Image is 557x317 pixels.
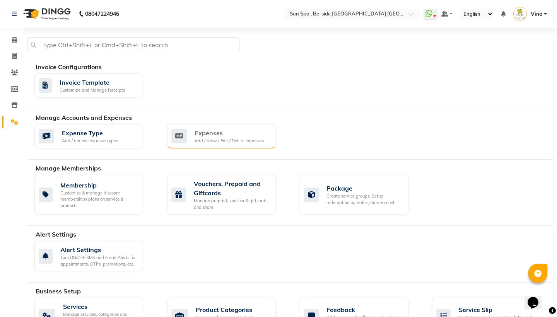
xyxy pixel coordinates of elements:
[34,241,155,271] a: Alert SettingsTurn ON/OFF SMS and Email Alerts for appointments, OTPs, promotions, etc.
[60,245,137,254] div: Alert Settings
[531,10,542,18] span: Vino
[34,73,155,98] a: Invoice TemplateCustomize and Manage Receipts
[167,124,288,149] a: ExpensesAdd / View / Edit / Delete expenses
[60,181,137,190] div: Membership
[34,124,155,149] a: Expense TypeAdd / remove expense types
[27,37,239,52] input: Type Ctrl+Shift+F or Cmd+Shift+F to search
[513,7,527,20] img: Vino
[196,305,270,314] div: Product Categories
[60,190,137,209] div: Customise & manage discount memberships plans on service & products
[34,175,155,215] a: MembershipCustomise & manage discount memberships plans on service & products
[195,128,264,138] div: Expenses
[62,138,118,144] div: Add / remove expense types
[326,305,402,314] div: Feedback
[60,78,125,87] div: Invoice Template
[525,286,549,309] iframe: chat widget
[62,128,118,138] div: Expense Type
[194,198,270,210] div: Manage prepaid, voucher & giftcards and share
[167,175,288,215] a: Vouchers, Prepaid and GiftcardsManage prepaid, voucher & giftcards and share
[85,3,119,25] b: 08047224946
[63,302,137,311] div: Services
[60,87,125,94] div: Customize and Manage Receipts
[300,175,421,215] a: PackageCreate service groups, Setup redemption by Value, time & count
[326,193,402,206] div: Create service groups, Setup redemption by Value, time & count
[60,254,137,267] div: Turn ON/OFF SMS and Email Alerts for appointments, OTPs, promotions, etc.
[459,305,535,314] div: Service Slip
[326,184,402,193] div: Package
[195,138,264,144] div: Add / View / Edit / Delete expenses
[194,179,270,198] div: Vouchers, Prepaid and Giftcards
[20,3,73,25] img: logo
